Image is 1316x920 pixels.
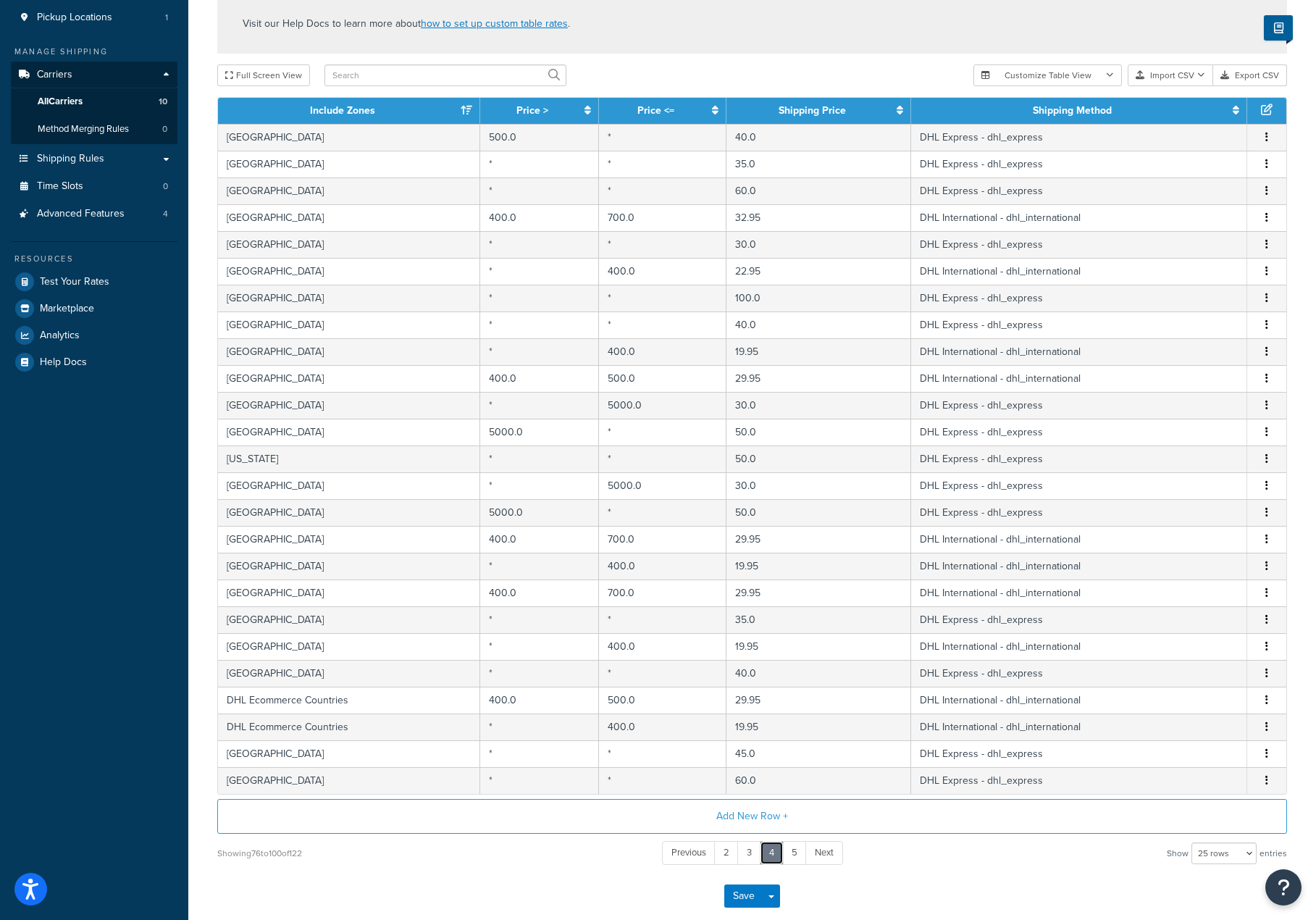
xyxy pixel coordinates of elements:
[37,208,125,220] span: Advanced Features
[37,12,112,24] span: Pickup Locations
[662,841,716,865] a: Previous
[421,16,568,31] a: how to set up custom table rates
[599,553,726,580] td: 400.0
[911,714,1247,740] td: DHL International - dhl_international
[737,841,761,865] a: 3
[726,687,911,714] td: 29.95
[218,124,480,151] td: [GEOGRAPHIC_DATA]
[637,103,674,118] a: Price <=
[911,231,1247,258] td: DHL Express - dhl_express
[218,740,480,767] td: [GEOGRAPHIC_DATA]
[163,208,168,220] span: 4
[218,231,480,258] td: [GEOGRAPHIC_DATA]
[11,146,177,172] a: Shipping Rules
[218,499,480,526] td: [GEOGRAPHIC_DATA]
[38,123,129,135] span: Method Merging Rules
[218,365,480,392] td: [GEOGRAPHIC_DATA]
[599,580,726,606] td: 700.0
[480,365,598,392] td: 400.0
[11,349,177,375] li: Help Docs
[37,69,72,81] span: Carriers
[480,526,598,553] td: 400.0
[218,311,480,338] td: [GEOGRAPHIC_DATA]
[671,845,706,859] span: Previous
[973,64,1122,86] button: Customize Table View
[724,885,763,908] button: Save
[911,392,1247,419] td: DHL Express - dhl_express
[782,841,807,865] a: 5
[218,446,480,472] td: [US_STATE]
[911,499,1247,526] td: DHL Express - dhl_express
[480,580,598,606] td: 400.0
[726,177,911,204] td: 60.0
[11,116,177,143] li: Method Merging Rules
[599,633,726,660] td: 400.0
[218,177,480,204] td: [GEOGRAPHIC_DATA]
[911,177,1247,204] td: DHL Express - dhl_express
[516,103,548,118] a: Price >
[599,258,726,285] td: 400.0
[911,419,1247,446] td: DHL Express - dhl_express
[1033,103,1112,118] a: Shipping Method
[911,580,1247,606] td: DHL International - dhl_international
[714,841,739,865] a: 2
[911,633,1247,660] td: DHL International - dhl_international
[11,201,177,227] a: Advanced Features4
[911,258,1247,285] td: DHL International - dhl_international
[911,767,1247,794] td: DHL Express - dhl_express
[911,151,1247,177] td: DHL Express - dhl_express
[218,472,480,499] td: [GEOGRAPHIC_DATA]
[218,392,480,419] td: [GEOGRAPHIC_DATA]
[163,180,168,193] span: 0
[599,714,726,740] td: 400.0
[726,714,911,740] td: 19.95
[324,64,566,86] input: Search
[480,687,598,714] td: 400.0
[11,173,177,200] a: Time Slots0
[480,124,598,151] td: 500.0
[11,62,177,144] li: Carriers
[911,740,1247,767] td: DHL Express - dhl_express
[218,526,480,553] td: [GEOGRAPHIC_DATA]
[217,843,302,863] div: Showing 76 to 100 of 122
[726,311,911,338] td: 40.0
[218,687,480,714] td: DHL Ecommerce Countries
[726,392,911,419] td: 30.0
[599,338,726,365] td: 400.0
[726,633,911,660] td: 19.95
[911,526,1247,553] td: DHL International - dhl_international
[218,204,480,231] td: [GEOGRAPHIC_DATA]
[218,553,480,580] td: [GEOGRAPHIC_DATA]
[726,767,911,794] td: 60.0
[480,204,598,231] td: 400.0
[599,526,726,553] td: 700.0
[726,606,911,633] td: 35.0
[218,606,480,633] td: [GEOGRAPHIC_DATA]
[911,338,1247,365] td: DHL International - dhl_international
[911,687,1247,714] td: DHL International - dhl_international
[726,446,911,472] td: 50.0
[159,96,167,108] span: 10
[11,269,177,295] a: Test Your Rates
[911,606,1247,633] td: DHL Express - dhl_express
[11,116,177,143] a: Method Merging Rules0
[162,123,167,135] span: 0
[11,4,177,31] li: Pickup Locations
[726,124,911,151] td: 40.0
[760,841,784,865] a: 4
[726,151,911,177] td: 35.0
[218,258,480,285] td: [GEOGRAPHIC_DATA]
[726,419,911,446] td: 50.0
[726,338,911,365] td: 19.95
[911,365,1247,392] td: DHL International - dhl_international
[11,296,177,322] li: Marketplace
[599,365,726,392] td: 500.0
[726,258,911,285] td: 22.95
[911,311,1247,338] td: DHL Express - dhl_express
[911,446,1247,472] td: DHL Express - dhl_express
[911,285,1247,311] td: DHL Express - dhl_express
[11,322,177,348] a: Analytics
[165,12,168,24] span: 1
[40,330,80,342] span: Analytics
